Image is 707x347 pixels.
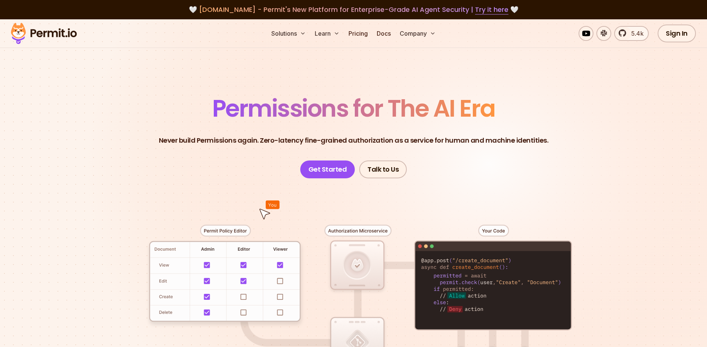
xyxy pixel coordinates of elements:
span: 5.4k [627,29,644,38]
button: Company [397,26,439,41]
img: Permit logo [7,21,80,46]
div: 🤍 🤍 [18,4,689,15]
a: 5.4k [614,26,649,41]
a: Docs [374,26,394,41]
a: Pricing [346,26,371,41]
a: Get Started [300,160,355,178]
button: Solutions [268,26,309,41]
span: Permissions for The AI Era [212,92,495,125]
a: Try it here [475,5,508,14]
a: Talk to Us [359,160,407,178]
p: Never build Permissions again. Zero-latency fine-grained authorization as a service for human and... [159,135,549,146]
button: Learn [312,26,343,41]
a: Sign In [658,25,696,42]
span: [DOMAIN_NAME] - Permit's New Platform for Enterprise-Grade AI Agent Security | [199,5,508,14]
